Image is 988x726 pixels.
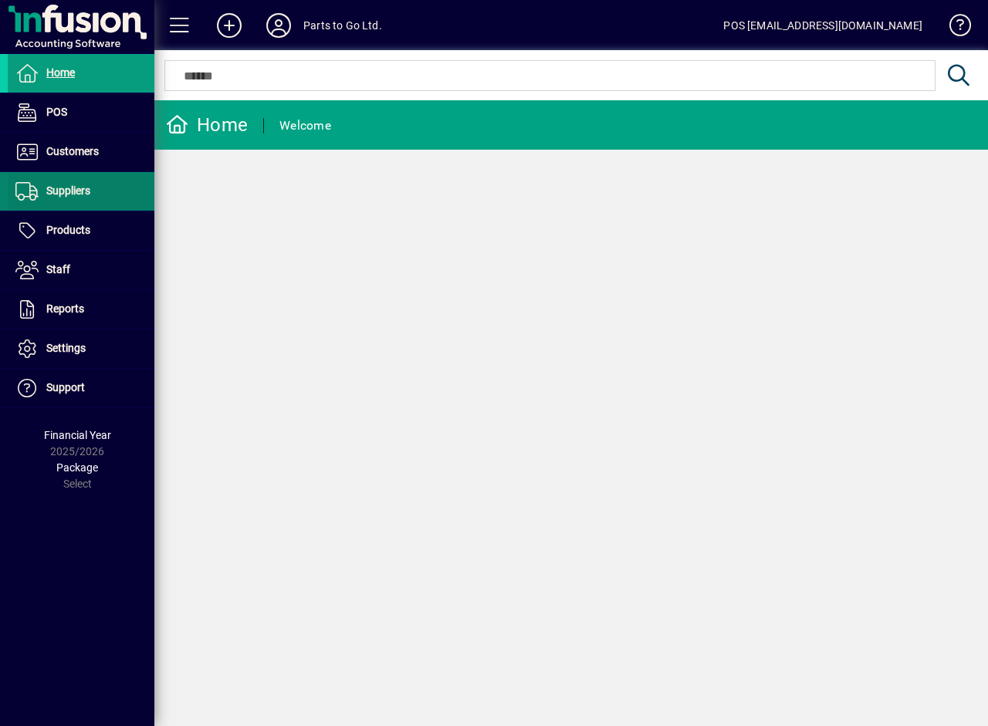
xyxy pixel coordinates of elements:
span: POS [46,106,67,118]
button: Profile [254,12,303,39]
a: Products [8,211,154,250]
a: Reports [8,290,154,329]
span: Financial Year [44,429,111,441]
span: Products [46,224,90,236]
a: POS [8,93,154,132]
div: Welcome [279,113,331,138]
a: Knowledge Base [938,3,969,53]
a: Suppliers [8,172,154,211]
span: Reports [46,302,84,315]
a: Staff [8,251,154,289]
span: Suppliers [46,184,90,197]
a: Settings [8,329,154,368]
span: Package [56,461,98,474]
div: Parts to Go Ltd. [303,13,382,38]
span: Staff [46,263,70,275]
div: Home [166,113,248,137]
span: Support [46,381,85,393]
button: Add [205,12,254,39]
a: Support [8,369,154,407]
span: Settings [46,342,86,354]
a: Customers [8,133,154,171]
span: Customers [46,145,99,157]
div: POS [EMAIL_ADDRESS][DOMAIN_NAME] [723,13,922,38]
span: Home [46,66,75,79]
